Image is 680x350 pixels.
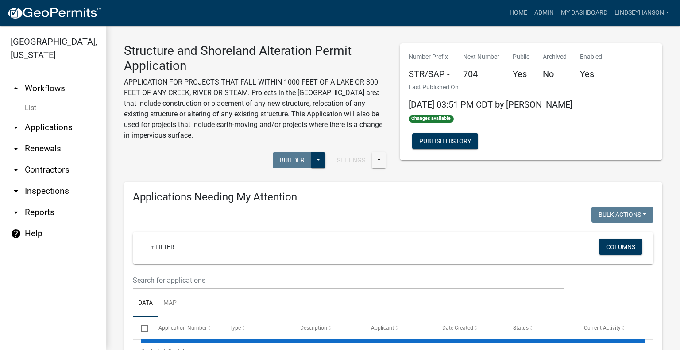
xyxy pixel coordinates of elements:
[580,69,602,79] h5: Yes
[591,207,653,223] button: Bulk Actions
[557,4,611,21] a: My Dashboard
[505,317,576,338] datatable-header-cell: Status
[463,69,499,79] h5: 704
[412,133,478,149] button: Publish History
[158,325,207,331] span: Application Number
[133,317,150,338] datatable-header-cell: Select
[124,43,386,73] h3: Structure and Shoreland Alteration Permit Application
[412,138,478,146] wm-modal-confirm: Workflow Publish History
[11,143,21,154] i: arrow_drop_down
[409,115,454,123] span: Changes available
[506,4,531,21] a: Home
[221,317,292,338] datatable-header-cell: Type
[133,289,158,318] a: Data
[11,228,21,239] i: help
[133,271,564,289] input: Search for applications
[124,77,386,141] p: APPLICATION FOR PROJECTS THAT FALL WITHIN 1000 FEET OF A LAKE OR 300 FEET OF ANY CREEK, RIVER OR ...
[580,52,602,62] p: Enabled
[133,191,653,204] h4: Applications Needing My Attention
[611,4,673,21] a: Lindseyhanson
[409,52,450,62] p: Number Prefix
[371,325,394,331] span: Applicant
[11,207,21,218] i: arrow_drop_down
[330,152,372,168] button: Settings
[442,325,473,331] span: Date Created
[543,69,567,79] h5: No
[143,239,182,255] a: + Filter
[433,317,504,338] datatable-header-cell: Date Created
[11,165,21,175] i: arrow_drop_down
[513,325,529,331] span: Status
[11,83,21,94] i: arrow_drop_up
[599,239,642,255] button: Columns
[11,122,21,133] i: arrow_drop_down
[273,152,312,168] button: Builder
[229,325,241,331] span: Type
[409,99,572,110] span: [DATE] 03:51 PM CDT by [PERSON_NAME]
[409,69,450,79] h5: STR/SAP -
[11,186,21,196] i: arrow_drop_down
[150,317,220,338] datatable-header-cell: Application Number
[576,317,646,338] datatable-header-cell: Current Activity
[513,69,529,79] h5: Yes
[363,317,433,338] datatable-header-cell: Applicant
[543,52,567,62] p: Archived
[531,4,557,21] a: Admin
[463,52,499,62] p: Next Number
[292,317,363,338] datatable-header-cell: Description
[584,325,621,331] span: Current Activity
[409,83,572,92] p: Last Published On
[513,52,529,62] p: Public
[158,289,182,318] a: Map
[300,325,327,331] span: Description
